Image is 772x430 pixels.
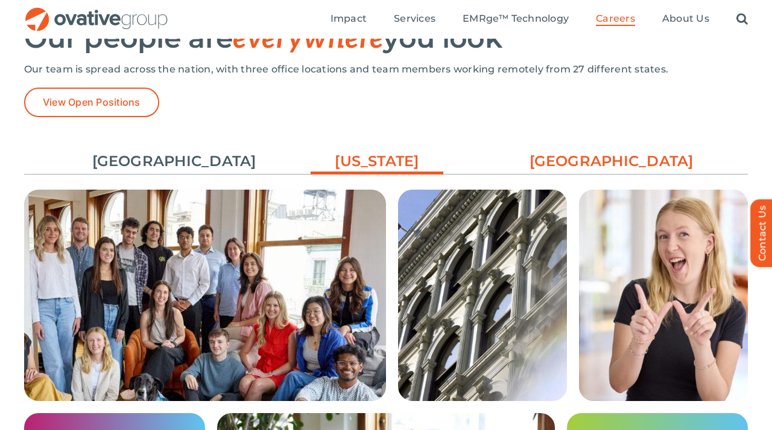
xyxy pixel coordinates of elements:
[311,151,443,178] a: [US_STATE]
[24,63,748,75] p: Our team is spread across the nation, with three office locations and team members working remote...
[530,151,662,172] a: [GEOGRAPHIC_DATA]
[43,97,141,108] span: View Open Positions
[331,13,367,25] span: Impact
[579,190,748,401] img: Careers – New York Grid 3
[463,13,569,26] a: EMRge™ Technology
[596,13,635,25] span: Careers
[233,22,383,56] span: everywhere
[24,145,748,178] ul: Post Filters
[662,13,709,25] span: About Us
[736,13,748,26] a: Search
[24,88,159,117] a: View Open Positions
[24,23,748,54] h2: Our people are you look
[394,13,435,25] span: Services
[24,6,169,18] a: OG_Full_horizontal_RGB
[662,13,709,26] a: About Us
[596,13,635,26] a: Careers
[463,13,569,25] span: EMRge™ Technology
[394,13,435,26] a: Services
[331,13,367,26] a: Impact
[398,190,567,401] img: Careers – New York Grid 2
[92,151,225,172] a: [GEOGRAPHIC_DATA]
